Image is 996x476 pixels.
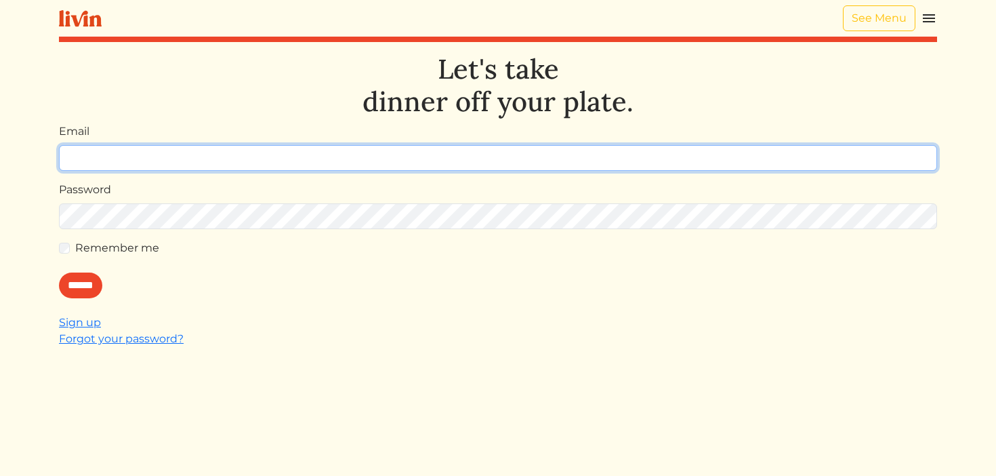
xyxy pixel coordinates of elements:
[75,240,159,256] label: Remember me
[843,5,915,31] a: See Menu
[921,10,937,26] img: menu_hamburger-cb6d353cf0ecd9f46ceae1c99ecbeb4a00e71ca567a856bd81f57e9d8c17bb26.svg
[59,182,111,198] label: Password
[59,10,102,27] img: livin-logo-a0d97d1a881af30f6274990eb6222085a2533c92bbd1e4f22c21b4f0d0e3210c.svg
[59,53,937,118] h1: Let's take dinner off your plate.
[59,332,184,345] a: Forgot your password?
[59,316,101,329] a: Sign up
[59,123,89,140] label: Email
